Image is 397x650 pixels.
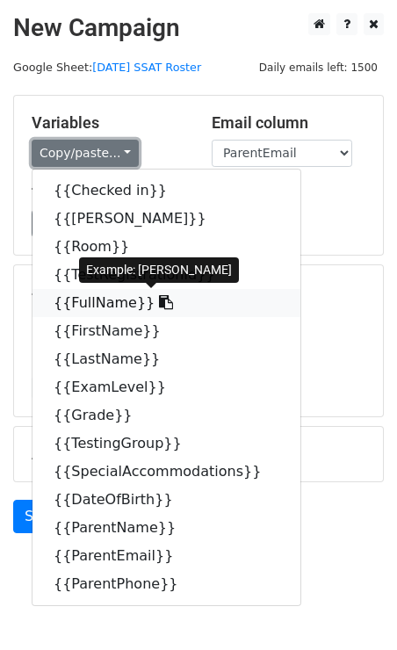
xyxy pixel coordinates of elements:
[32,317,300,345] a: {{FirstName}}
[13,61,201,74] small: Google Sheet:
[32,430,300,458] a: {{TestingGroup}}
[13,13,384,43] h2: New Campaign
[253,58,384,77] span: Daily emails left: 1500
[32,345,300,373] a: {{LastName}}
[32,140,139,167] a: Copy/paste...
[92,61,201,74] a: [DATE] SSAT Roster
[32,373,300,401] a: {{ExamLevel}}
[32,514,300,542] a: {{ParentName}}
[13,500,71,533] a: Send
[32,486,300,514] a: {{DateOfBirth}}
[212,113,365,133] h5: Email column
[253,61,384,74] a: Daily emails left: 1500
[32,233,300,261] a: {{Room}}
[32,205,300,233] a: {{[PERSON_NAME]}}
[79,257,239,283] div: Example: [PERSON_NAME]
[32,570,300,598] a: {{ParentPhone}}
[32,401,300,430] a: {{Grade}}
[32,261,300,289] a: {{TestRegistrationId}}
[32,177,300,205] a: {{Checked in}}
[32,458,300,486] a: {{SpecialAccommodations}}
[309,566,397,650] iframe: Chat Widget
[32,113,185,133] h5: Variables
[32,289,300,317] a: {{FullName}}
[32,542,300,570] a: {{ParentEmail}}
